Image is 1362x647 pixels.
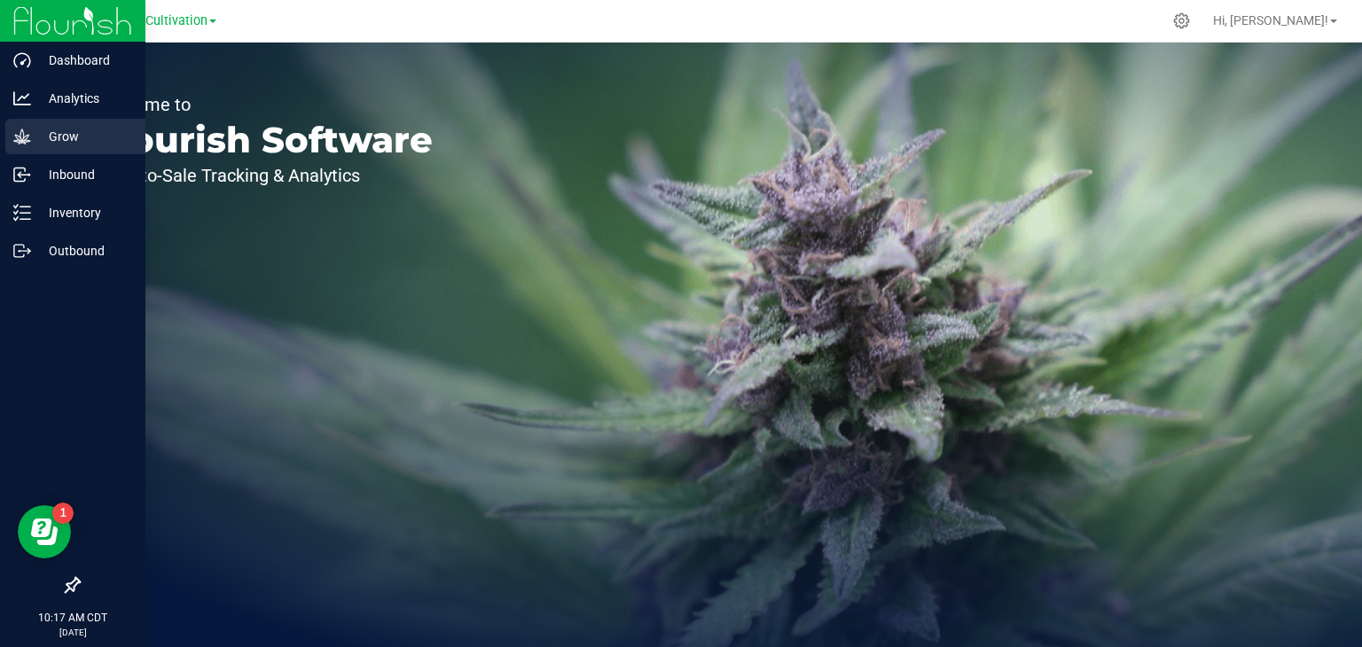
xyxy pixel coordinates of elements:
[13,90,31,107] inline-svg: Analytics
[13,242,31,260] inline-svg: Outbound
[13,128,31,145] inline-svg: Grow
[8,610,137,626] p: 10:17 AM CDT
[31,126,137,147] p: Grow
[96,167,433,184] p: Seed-to-Sale Tracking & Analytics
[96,96,433,113] p: Welcome to
[13,204,31,222] inline-svg: Inventory
[1213,13,1328,27] span: Hi, [PERSON_NAME]!
[31,88,137,109] p: Analytics
[31,50,137,71] p: Dashboard
[18,505,71,558] iframe: Resource center
[96,122,433,158] p: Flourish Software
[31,202,137,223] p: Inventory
[31,164,137,185] p: Inbound
[31,240,137,261] p: Outbound
[145,13,207,28] span: Cultivation
[1170,12,1193,29] div: Manage settings
[8,626,137,639] p: [DATE]
[13,166,31,183] inline-svg: Inbound
[52,503,74,524] iframe: Resource center unread badge
[13,51,31,69] inline-svg: Dashboard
